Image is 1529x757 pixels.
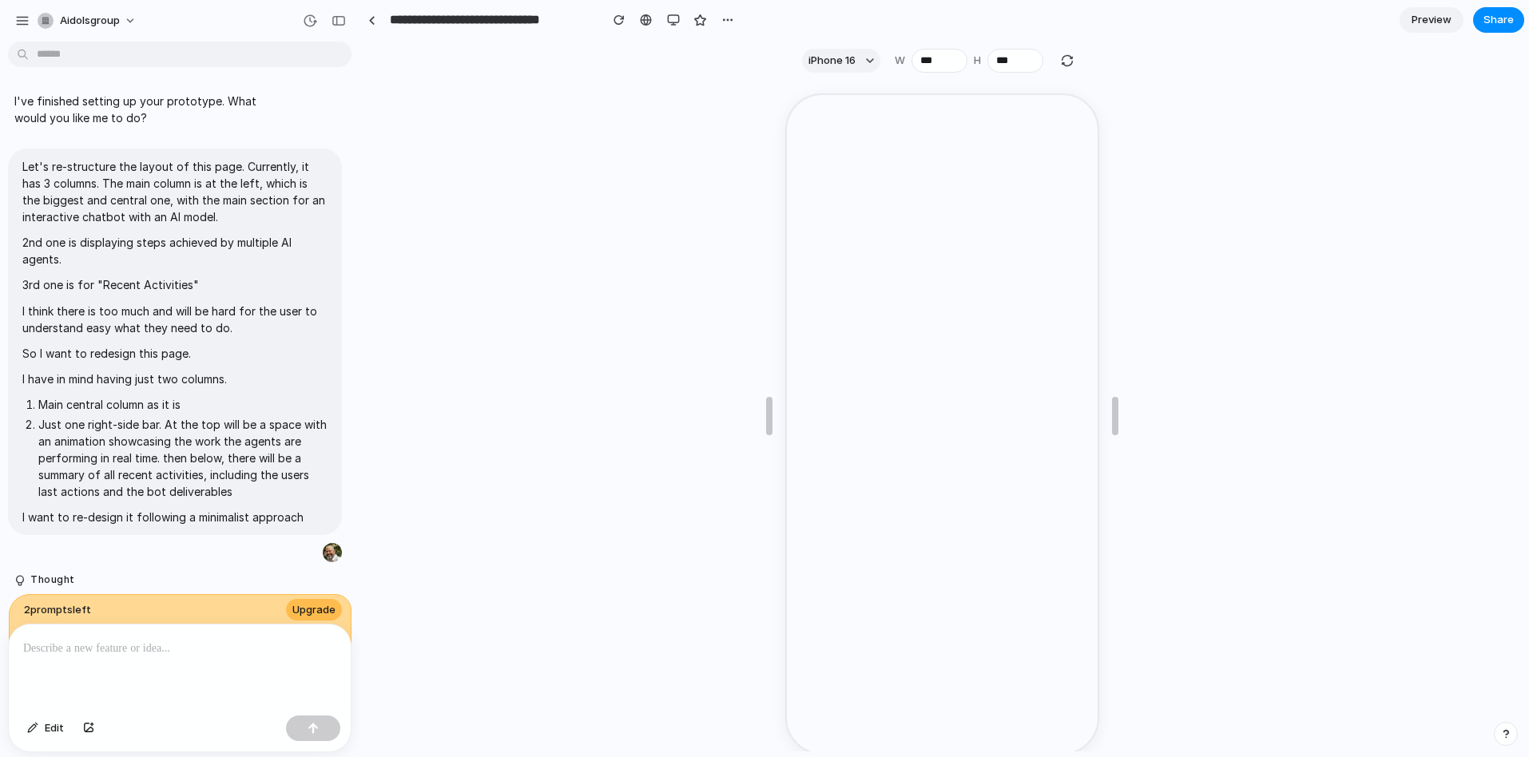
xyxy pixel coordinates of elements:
label: H [974,53,981,69]
li: Just one right-side bar. At the top will be a space with an animation showcasing the work the age... [38,416,328,500]
p: 3rd one is for "Recent Activities" [22,276,328,293]
span: Upgrade [292,602,336,618]
p: Let's re-structure the layout of this page. Currently, it has 3 columns. The main column is at th... [22,158,328,225]
button: Share [1473,7,1524,33]
button: Edit [19,715,72,741]
span: Edit [45,720,64,736]
button: aidolsgroup [31,8,145,34]
button: iPhone 16 [802,49,880,73]
label: W [895,53,905,69]
button: Upgrade [286,599,342,621]
span: Share [1483,12,1514,28]
p: I want to re-design it following a minimalist approach [22,509,328,525]
p: I have in mind having just two columns. [22,371,328,387]
p: I think there is too much and will be hard for the user to understand easy what they need to do. [22,303,328,336]
span: Preview [1412,12,1452,28]
li: Main central column as it is [38,396,328,413]
span: aidolsgroup [60,13,120,29]
span: iPhone 16 [808,53,856,69]
a: Preview [1400,7,1463,33]
span: 2 prompt s left [24,602,91,618]
p: I've finished setting up your prototype. What would you like me to do? [14,93,281,126]
p: 2nd one is displaying steps achieved by multiple AI agents. [22,234,328,268]
p: So I want to redesign this page. [22,345,328,362]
